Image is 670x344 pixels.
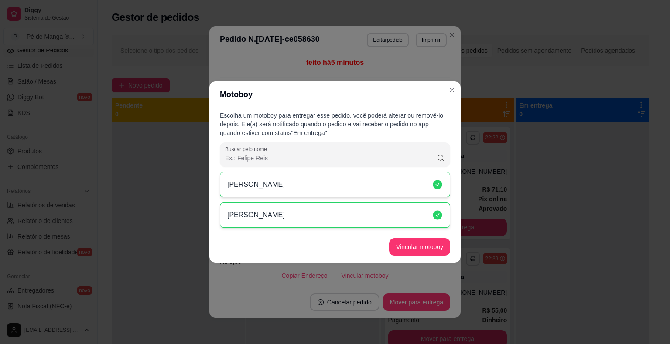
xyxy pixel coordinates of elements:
p: [PERSON_NAME] [227,179,285,190]
p: Escolha um motoboy para entregar esse pedido, você poderá alterar ou removê-lo depois. Ele(a) ser... [220,111,450,137]
header: Motoboy [209,81,461,108]
button: Close [445,83,459,97]
input: Buscar pelo nome [225,154,437,162]
label: Buscar pelo nome [225,145,270,153]
p: [PERSON_NAME] [227,210,285,220]
button: Vincular motoboy [389,238,450,256]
